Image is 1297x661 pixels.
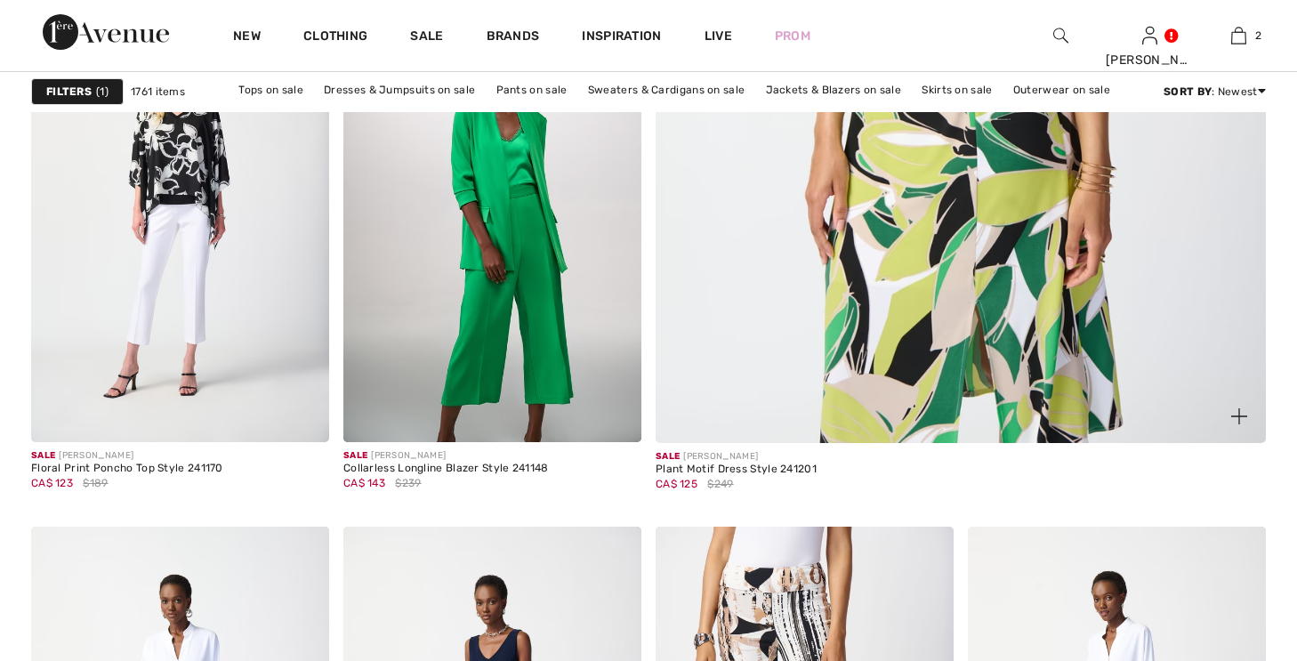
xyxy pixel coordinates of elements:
a: Live [705,27,732,45]
span: $249 [707,476,733,492]
a: New [233,28,261,47]
span: CA$ 125 [656,478,697,490]
div: [PERSON_NAME] [31,449,223,463]
a: Sign In [1142,27,1157,44]
span: $189 [83,475,108,491]
span: Sale [343,450,367,461]
img: 1ère Avenue [43,14,169,50]
img: My Info [1142,25,1157,46]
a: Sale [410,28,443,47]
strong: Sort By [1164,85,1212,98]
span: Sale [656,451,680,462]
div: [PERSON_NAME] [343,449,549,463]
span: Sale [31,450,55,461]
span: CA$ 123 [31,477,73,489]
span: Inspiration [582,28,661,47]
a: Prom [775,27,810,45]
a: Dresses & Jumpsuits on sale [315,78,484,101]
a: Jackets & Blazers on sale [757,78,911,101]
a: Clothing [303,28,367,47]
img: search the website [1053,25,1068,46]
a: Pants on sale [487,78,576,101]
span: $239 [395,475,421,491]
span: 1 [96,84,109,100]
span: 1761 items [131,84,185,100]
strong: Filters [46,84,92,100]
a: Outerwear on sale [1004,78,1119,101]
img: plus_v2.svg [1231,408,1247,424]
div: Collarless Longline Blazer Style 241148 [343,463,549,475]
span: 2 [1255,28,1261,44]
a: 2 [1195,25,1282,46]
a: Brands [487,28,540,47]
div: : Newest [1164,84,1266,100]
span: CA$ 143 [343,477,385,489]
div: [PERSON_NAME] [656,450,817,464]
span: Chat [42,12,78,28]
a: Sweaters & Cardigans on sale [579,78,753,101]
div: Floral Print Poncho Top Style 241170 [31,463,223,475]
img: My Bag [1231,25,1246,46]
a: Tops on sale [230,78,312,101]
div: [PERSON_NAME] [1106,51,1193,69]
a: Skirts on sale [913,78,1001,101]
div: Plant Motif Dress Style 241201 [656,464,817,476]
